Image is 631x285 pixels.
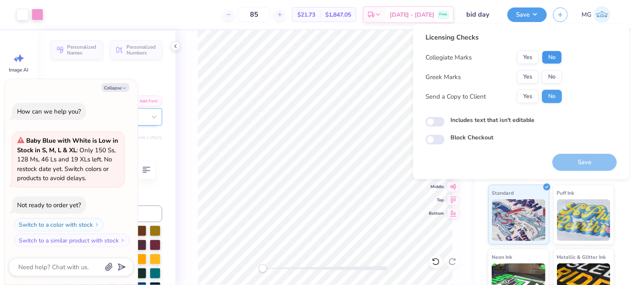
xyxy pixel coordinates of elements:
button: No [542,70,562,84]
div: Licensing Checks [426,32,562,42]
img: Standard [492,199,546,241]
span: Standard [492,188,514,197]
button: Save [507,7,547,22]
button: No [542,90,562,103]
span: Puff Ink [557,188,575,197]
img: Michael Galon [594,6,611,23]
div: Not ready to order yet? [17,201,81,209]
span: Metallic & Glitter Ink [557,253,606,261]
div: Send a Copy to Client [426,92,486,102]
div: Greek Marks [426,72,461,82]
a: MG [578,6,614,23]
span: Personalized Numbers [126,44,157,56]
span: $1,847.05 [325,10,351,19]
span: Middle [429,183,444,190]
div: Accessibility label [259,264,267,273]
button: Yes [517,51,539,64]
button: Personalized Names [51,40,103,59]
button: Add Font [128,96,162,107]
button: Yes [517,90,539,103]
button: Yes [517,70,539,84]
button: No [542,51,562,64]
img: Switch to a similar product with stock [120,238,125,243]
div: Collegiate Marks [426,53,472,62]
img: Puff Ink [557,199,611,241]
div: How can we help you? [17,107,81,116]
span: MG [582,10,592,20]
button: Switch to a color with stock [14,218,104,231]
button: Switch to a similar product with stock [14,234,130,247]
div: Text Tool [51,76,162,87]
span: Image AI [9,67,29,73]
img: Switch to a color with stock [94,222,99,227]
span: Bottom [429,210,444,217]
button: Personalized Numbers [110,40,162,59]
span: Neon Ink [492,253,512,261]
button: Collapse [101,83,129,92]
span: Top [429,197,444,203]
span: $21.73 [297,10,315,19]
span: Personalized Names [67,44,98,56]
span: : Only 150 Ss, 128 Ms, 46 Ls and 19 XLs left. No restock date yet. Switch colors or products to a... [17,136,118,182]
input: – – [238,7,270,22]
label: Block Checkout [450,133,493,142]
span: Free [440,12,448,17]
strong: Baby Blue with White is Low in Stock in S, M, L & XL [17,136,118,154]
span: [DATE] - [DATE] [390,10,435,19]
input: Untitled Design [460,6,501,23]
label: Includes text that isn't editable [450,116,534,124]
